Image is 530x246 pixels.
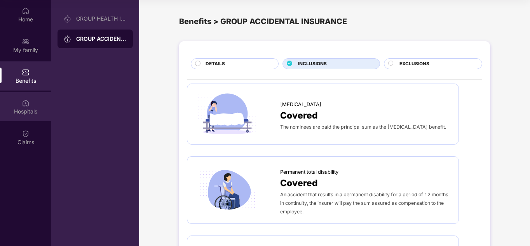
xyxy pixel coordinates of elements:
img: svg+xml;base64,PHN2ZyB3aWR0aD0iMjAiIGhlaWdodD0iMjAiIHZpZXdCb3g9IjAgMCAyMCAyMCIgZmlsbD0ibm9uZSIgeG... [64,35,71,43]
img: svg+xml;base64,PHN2ZyB3aWR0aD0iMjAiIGhlaWdodD0iMjAiIHZpZXdCb3g9IjAgMCAyMCAyMCIgZmlsbD0ibm9uZSIgeG... [22,38,30,45]
img: svg+xml;base64,PHN2ZyBpZD0iSG9tZSIgeG1sbnM9Imh0dHA6Ly93d3cudzMub3JnLzIwMDAvc3ZnIiB3aWR0aD0iMjAiIG... [22,7,30,15]
div: GROUP HEALTH INSURANCE [76,16,127,22]
span: Covered [280,176,318,190]
span: Permanent total disability [280,168,338,176]
img: svg+xml;base64,PHN2ZyBpZD0iQ2xhaW0iIHhtbG5zPSJodHRwOi8vd3d3LnczLm9yZy8yMDAwL3N2ZyIgd2lkdGg9IjIwIi... [22,130,30,138]
span: INCLUSIONS [298,60,327,68]
img: icon [195,92,260,136]
img: icon [195,167,260,212]
span: An accident that results in a permanent disability for a period of 12 months in continuity, the i... [280,192,448,215]
div: GROUP ACCIDENTAL INSURANCE [76,35,127,43]
div: Benefits > GROUP ACCIDENTAL INSURANCE [179,16,490,28]
span: [MEDICAL_DATA] [280,101,321,108]
span: The nominees are paid the principal sum as the [MEDICAL_DATA] benefit. [280,124,446,130]
span: Covered [280,108,318,122]
img: svg+xml;base64,PHN2ZyB3aWR0aD0iMjAiIGhlaWdodD0iMjAiIHZpZXdCb3g9IjAgMCAyMCAyMCIgZmlsbD0ibm9uZSIgeG... [64,15,71,23]
img: svg+xml;base64,PHN2ZyBpZD0iQmVuZWZpdHMiIHhtbG5zPSJodHRwOi8vd3d3LnczLm9yZy8yMDAwL3N2ZyIgd2lkdGg9Ij... [22,68,30,76]
img: svg+xml;base64,PHN2ZyBpZD0iSG9zcGl0YWxzIiB4bWxucz0iaHR0cDovL3d3dy53My5vcmcvMjAwMC9zdmciIHdpZHRoPS... [22,99,30,107]
span: EXCLUSIONS [399,60,429,68]
span: DETAILS [206,60,225,68]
